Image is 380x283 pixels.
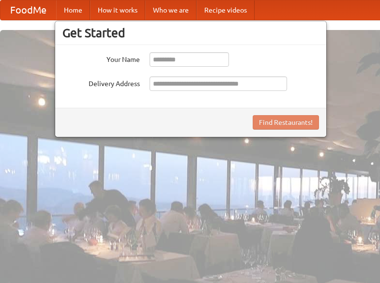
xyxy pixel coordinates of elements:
[62,26,319,40] h3: Get Started
[253,115,319,130] button: Find Restaurants!
[62,76,140,89] label: Delivery Address
[56,0,90,20] a: Home
[0,0,56,20] a: FoodMe
[197,0,255,20] a: Recipe videos
[145,0,197,20] a: Who we are
[90,0,145,20] a: How it works
[62,52,140,64] label: Your Name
